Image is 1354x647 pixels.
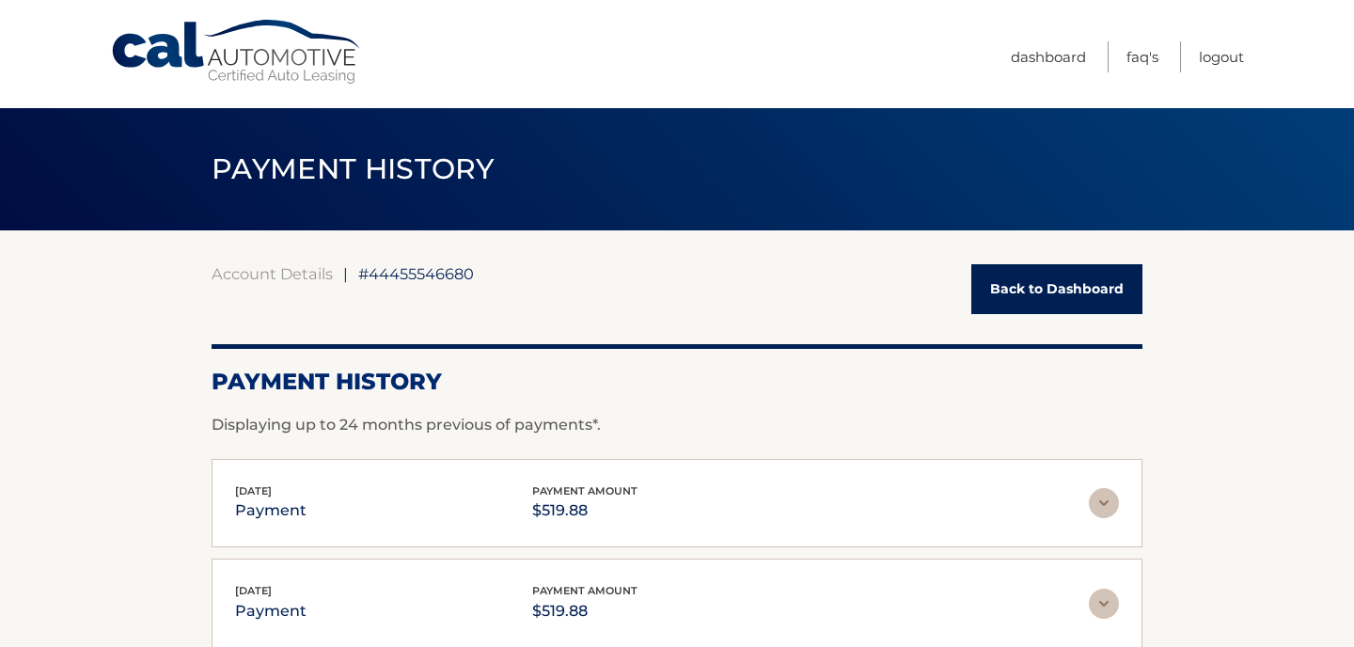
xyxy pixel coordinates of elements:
img: accordion-rest.svg [1089,589,1119,619]
h2: Payment History [212,368,1142,396]
a: FAQ's [1126,41,1158,72]
p: Displaying up to 24 months previous of payments*. [212,414,1142,436]
span: [DATE] [235,584,272,597]
span: PAYMENT HISTORY [212,151,495,186]
a: Back to Dashboard [971,264,1142,314]
span: payment amount [532,484,638,497]
span: [DATE] [235,484,272,497]
a: Account Details [212,264,333,283]
a: Logout [1199,41,1244,72]
span: | [343,264,348,283]
span: #44455546680 [358,264,474,283]
p: $519.88 [532,497,638,524]
span: payment amount [532,584,638,597]
img: accordion-rest.svg [1089,488,1119,518]
p: payment [235,598,307,624]
p: payment [235,497,307,524]
a: Dashboard [1011,41,1086,72]
p: $519.88 [532,598,638,624]
a: Cal Automotive [110,19,364,86]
